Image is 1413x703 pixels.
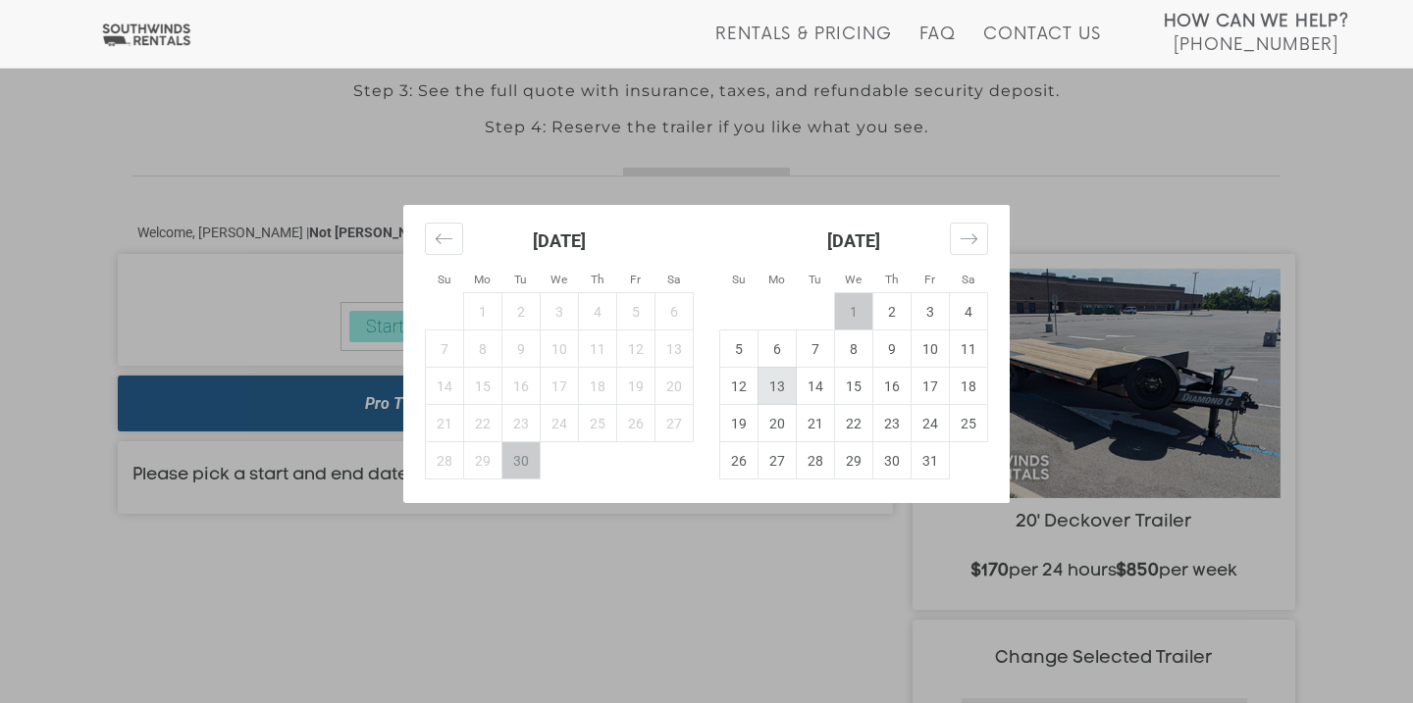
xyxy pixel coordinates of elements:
[950,223,988,256] span: Jump to next month
[655,405,694,442] td: 27
[514,273,527,286] small: Tu
[835,368,873,405] td: 15
[873,442,912,479] td: 30
[464,405,502,442] td: 22
[873,405,912,442] td: 23
[1164,12,1349,31] strong: How Can We Help?
[797,405,835,442] td: 21
[426,330,464,368] td: 7
[720,405,759,442] td: 19
[768,273,785,286] small: Mo
[579,368,617,405] td: 18
[426,442,464,479] td: 28
[950,293,988,330] td: 4
[845,273,862,286] small: We
[98,23,194,47] img: Southwinds Rentals Logo
[835,330,873,368] td: 8
[464,442,502,479] td: 29
[950,368,988,405] td: 18
[759,405,797,442] td: 20
[809,273,821,286] small: Tu
[827,230,880,251] strong: [DATE]
[873,368,912,405] td: 16
[541,368,579,405] td: 17
[655,368,694,405] td: 20
[950,405,988,442] td: 25
[919,25,957,68] a: FAQ
[797,368,835,405] td: 14
[579,405,617,442] td: 25
[502,293,541,330] td: 2
[962,273,974,286] small: Sa
[550,273,567,286] small: We
[912,368,950,405] td: 17
[541,330,579,368] td: 10
[541,293,579,330] td: 3
[617,293,655,330] td: 5
[797,442,835,479] td: 28
[655,293,694,330] td: 6
[873,330,912,368] td: 9
[438,273,451,286] small: Su
[630,273,641,286] small: Fr
[797,330,835,368] td: 7
[720,442,759,479] td: 26
[464,293,502,330] td: 1
[541,405,579,442] td: 24
[502,368,541,405] td: 16
[617,368,655,405] td: 19
[617,405,655,442] td: 26
[759,330,797,368] td: 6
[591,273,604,286] small: Th
[579,330,617,368] td: 11
[667,273,680,286] small: Sa
[617,330,655,368] td: 12
[873,293,912,330] td: 2
[912,293,950,330] td: 3
[474,273,491,286] small: Mo
[715,25,891,68] a: Rentals & Pricing
[835,442,873,479] td: 29
[502,405,541,442] td: 23
[502,330,541,368] td: 9
[1174,35,1338,55] span: [PHONE_NUMBER]
[1164,10,1349,53] a: How Can We Help? [PHONE_NUMBER]
[732,273,746,286] small: Su
[720,330,759,368] td: 5
[759,368,797,405] td: 13
[425,223,463,256] span: Jump to previous month
[464,330,502,368] td: 8
[579,293,617,330] td: 4
[464,368,502,405] td: 15
[924,273,935,286] small: Fr
[912,405,950,442] td: 24
[502,442,541,479] td: 30
[426,368,464,405] td: 14
[835,405,873,442] td: 22
[983,25,1100,68] a: Contact Us
[720,368,759,405] td: 12
[426,405,464,442] td: 21
[835,293,873,330] td: 1
[759,442,797,479] td: 27
[655,330,694,368] td: 13
[912,442,950,479] td: 31
[950,330,988,368] td: 11
[912,330,950,368] td: 10
[885,273,899,286] small: Th
[533,230,586,251] strong: [DATE]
